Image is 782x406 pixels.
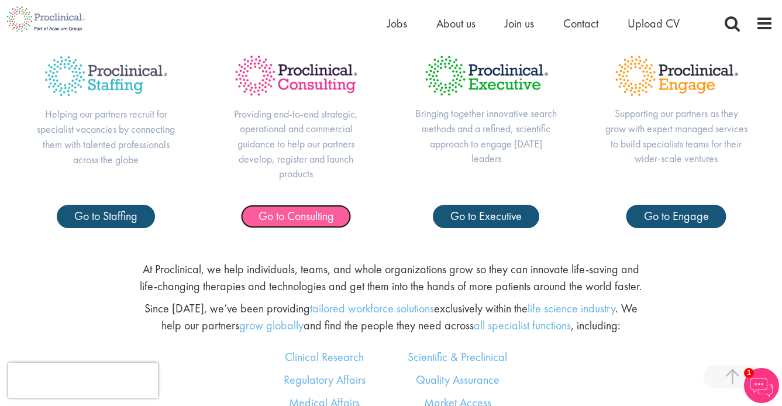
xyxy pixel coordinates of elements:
span: Go to Consulting [259,208,334,223]
p: Supporting our partners as they grow with expert managed services to build specialists teams for ... [605,106,748,166]
span: 1 [744,368,754,378]
p: Since [DATE], we’ve been providing exclusively within the . We help our partners and find the peo... [133,300,649,333]
a: Quality Assurance [416,372,499,387]
p: Providing end-to-end strategic, operational and commercial guidance to help our partners develop,... [225,106,368,182]
iframe: reCAPTCHA [8,363,158,398]
a: tailored workforce solutions [310,301,434,316]
img: Proclinical Title [415,46,558,106]
a: Go to Executive [433,205,539,228]
a: Jobs [387,16,407,31]
a: Go to Staffing [57,205,155,228]
span: Go to Staffing [74,208,137,223]
img: Chatbot [744,368,779,403]
p: Bringing together innovative search methods and a refined, scientific approach to engage [DATE] l... [415,106,558,166]
img: Proclinical Title [225,46,368,106]
a: Join us [505,16,534,31]
p: At Proclinical, we help individuals, teams, and whole organizations grow so they can innovate lif... [133,261,649,294]
a: grow globally [239,318,304,333]
span: Go to Executive [450,208,522,223]
span: Go to Engage [644,208,709,223]
a: Go to Engage [626,205,726,228]
a: all specialist functions [474,318,571,333]
a: Regulatory Affairs [284,372,366,387]
a: Clinical Research [285,349,364,364]
img: Proclinical Title [35,46,178,106]
a: life science industry [528,301,615,316]
a: Upload CV [628,16,680,31]
a: Contact [563,16,598,31]
img: Proclinical Title [605,46,748,106]
a: Scientific & Preclinical [408,349,507,364]
a: Go to Consulting [241,205,352,228]
p: Helping our partners recruit for specialist vacancies by connecting them with talented profession... [35,106,178,167]
a: About us [436,16,476,31]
